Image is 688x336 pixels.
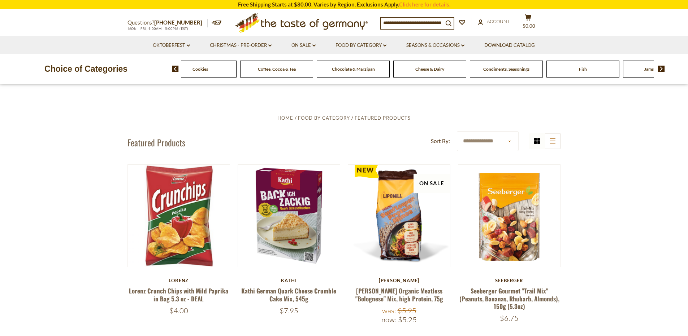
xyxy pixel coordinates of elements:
[500,314,519,323] span: $6.75
[127,278,230,283] div: Lorenz
[332,66,375,72] a: Chocolate & Marzipan
[658,66,665,72] img: next arrow
[459,286,559,311] a: Seeberger Gourmet "Trail Mix" (Peanuts, Bananas, Rhubarb, Almonds), 150g (5.3oz)
[458,278,561,283] div: Seeberger
[348,278,451,283] div: [PERSON_NAME]
[128,165,230,267] img: Lorenz Crunch Chips with Mild Paprika in Bag 5.3 oz - DEAL
[644,66,675,72] a: Jams and Honey
[192,66,208,72] a: Cookies
[487,18,510,24] span: Account
[382,306,396,315] label: Was:
[381,315,397,324] label: Now:
[172,66,179,72] img: previous arrow
[127,27,189,31] span: MON - FRI, 9:00AM - 5:00PM (EST)
[431,137,450,146] label: Sort By:
[415,66,444,72] a: Cheese & Dairy
[355,286,443,303] a: [PERSON_NAME] Organic Meatless "Bolognese" Mix, high Protein, 75g
[127,18,208,27] p: Questions?
[458,165,561,267] img: Seeberger Gourmet "Trail Mix" (Peanuts, Bananas, Rhubarb, Almonds), 150g (5.3oz)
[579,66,587,72] a: Fish
[291,41,316,49] a: On Sale
[484,41,535,49] a: Download Catalog
[336,41,386,49] a: Food By Category
[280,306,298,315] span: $7.95
[399,1,450,8] a: Click here for details.
[129,286,228,303] a: Lorenz Crunch Chips with Mild Paprika in Bag 5.3 oz - DEAL
[406,41,464,49] a: Seasons & Occasions
[355,115,411,121] a: Featured Products
[478,18,510,26] a: Account
[241,286,336,303] a: Kathi German Quark Cheese Crumble Cake Mix, 545g
[153,41,190,49] a: Oktoberfest
[398,315,417,324] span: $5.25
[398,306,416,315] span: $5.95
[483,66,529,72] a: Condiments, Seasonings
[348,165,450,267] img: Lamotte Organic Meatless "Bolognese" Mix, high Protein, 75g
[298,115,350,121] a: Food By Category
[127,137,185,148] h1: Featured Products
[523,23,535,29] span: $0.00
[238,278,341,283] div: Kathi
[169,306,188,315] span: $4.00
[518,14,539,32] button: $0.00
[258,66,296,72] a: Coffee, Cocoa & Tea
[210,41,272,49] a: Christmas - PRE-ORDER
[154,19,202,26] a: [PHONE_NUMBER]
[238,165,340,267] img: Kathi German Quark Cheese Crumble Cake Mix, 545g
[277,115,293,121] a: Home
